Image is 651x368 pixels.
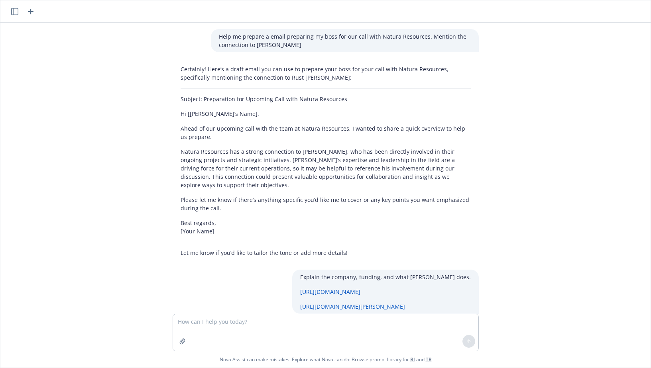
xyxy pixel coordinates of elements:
p: Best regards, [Your Name] [181,219,471,235]
p: Help me prepare a email preparing my boss for our call with Natura Resources. Mention the connect... [219,32,471,49]
a: [URL][DOMAIN_NAME][PERSON_NAME] [300,303,405,310]
p: Please let me know if there’s anything specific you’d like me to cover or any key points you want... [181,196,471,212]
p: Subject: Preparation for Upcoming Call with Natura Resources [181,95,471,103]
p: Certainly! Here’s a draft email you can use to prepare your boss for your call with Natura Resour... [181,65,471,82]
a: TR [426,356,432,363]
p: Explain the company, funding, and what [PERSON_NAME] does. [300,273,471,281]
a: [URL][DOMAIN_NAME] [300,288,360,296]
p: Natura Resources has a strong connection to [PERSON_NAME], who has been directly involved in thei... [181,147,471,189]
p: Hi [[PERSON_NAME]’s Name], [181,110,471,118]
a: BI [410,356,415,363]
p: Let me know if you’d like to tailor the tone or add more details! [181,249,471,257]
span: Nova Assist can make mistakes. Explore what Nova can do: Browse prompt library for and [4,351,647,368]
p: Ahead of our upcoming call with the team at Natura Resources, I wanted to share a quick overview ... [181,124,471,141]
